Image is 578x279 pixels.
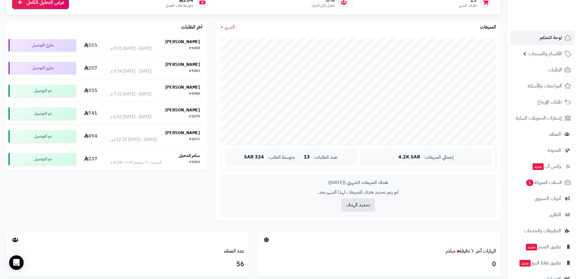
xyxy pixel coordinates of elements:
[549,210,561,219] span: التقارير
[79,125,103,148] td: 494
[526,244,537,250] span: جديد
[525,243,561,251] span: تطبيق المتجر
[511,159,574,174] a: وآتس آبجديد
[511,63,574,77] a: الطلبات
[8,130,76,142] div: تم التوصيل
[181,25,202,30] h3: آخر الطلبات
[299,155,300,159] span: |
[189,137,200,143] div: #1072
[79,102,103,125] td: 741
[8,62,76,74] div: جاري التوصيل
[511,95,574,109] a: طلبات الإرجاع
[511,143,574,158] a: المدونة
[526,178,562,187] span: السلات المتروكة
[268,155,295,160] span: متوسط الطلب:
[9,255,24,270] div: Open Intercom Messenger
[511,79,574,93] a: المراجعات والأسئلة
[79,80,103,102] td: 355
[79,148,103,170] td: 237
[528,82,562,90] span: المراجعات والأسئلة
[398,155,420,160] span: 4.2K SAR
[8,39,76,51] div: جاري التوصيل
[110,46,151,52] div: [DATE] - [DATE] 9:31 م
[511,240,574,254] a: تطبيق المتجرجديد
[519,260,531,267] span: جديد
[511,175,574,190] a: السلات المتروكة1
[110,159,162,165] div: السبت - ٦ سبتمبر ٢٠٢٥ - 6:34 م
[224,247,244,255] a: عدد العملاء
[532,162,561,171] span: وآتس آب
[511,207,574,222] a: التقارير
[535,194,561,203] span: أدوات التسويق
[526,179,533,186] span: 1
[8,85,76,97] div: تم التوصيل
[511,30,574,45] a: لوحة التحكم
[313,155,337,160] span: عدد الطلبات:
[459,3,477,8] span: طلبات الشهر
[225,189,491,196] p: لم يتم تحديد هدف للمبيعات لهذا الشهر بعد.
[529,49,562,58] span: الأقسام والمنتجات
[511,223,574,238] a: التطبيقات والخدمات
[165,130,200,136] strong: [PERSON_NAME]
[312,3,335,8] span: معدل تكرار الشراء
[548,146,561,155] span: المدونة
[446,247,496,255] a: الزيارات آخر ٦٠ دقيقةمباشر
[110,91,151,97] div: [DATE] - [DATE] 7:32 م
[189,46,200,52] div: #1084
[189,159,200,165] div: #1065
[165,107,200,113] strong: [PERSON_NAME]
[189,68,200,74] div: #1083
[8,153,76,165] div: تم التوصيل
[519,259,561,267] span: تطبيق نقاط البيع
[79,34,103,56] td: 355
[548,66,562,74] span: الطلبات
[540,33,562,42] span: لوحة التحكم
[304,155,310,160] span: 13
[446,247,455,255] small: مباشر
[189,91,200,97] div: #1080
[549,130,561,138] span: العملاء
[79,57,103,79] td: 207
[110,137,157,143] div: [DATE] - [DATE] 12:21 ص
[424,155,454,160] span: إجمالي المبيعات:
[244,155,264,160] span: 324 SAR
[11,259,244,270] h3: 56
[537,17,572,30] img: logo-2.png
[524,226,561,235] span: التطبيقات والخدمات
[532,163,544,170] span: جديد
[262,259,496,270] h3: 0
[225,23,235,31] span: الشهر
[165,39,200,45] strong: [PERSON_NAME]
[341,198,375,212] button: تحديد الهدف
[165,3,193,8] span: متوسط طلب العميل
[110,68,151,74] div: [DATE] - [DATE] 9:34 م
[221,24,235,31] a: الشهر
[179,152,200,159] strong: سامر الدخيل
[516,114,562,122] span: إشعارات التحويلات البنكية
[537,98,562,106] span: طلبات الإرجاع
[511,127,574,141] a: العملاء
[165,84,200,90] strong: [PERSON_NAME]
[8,107,76,120] div: تم التوصيل
[165,61,200,68] strong: [PERSON_NAME]
[511,191,574,206] a: أدوات التسويق
[189,114,200,120] div: #1079
[511,256,574,270] a: تطبيق نقاط البيعجديد
[480,25,496,30] h3: المبيعات
[225,179,491,186] div: هدف المبيعات الشهري ([DATE])
[110,114,151,120] div: [DATE] - [DATE] 6:52 م
[511,111,574,125] a: إشعارات التحويلات البنكية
